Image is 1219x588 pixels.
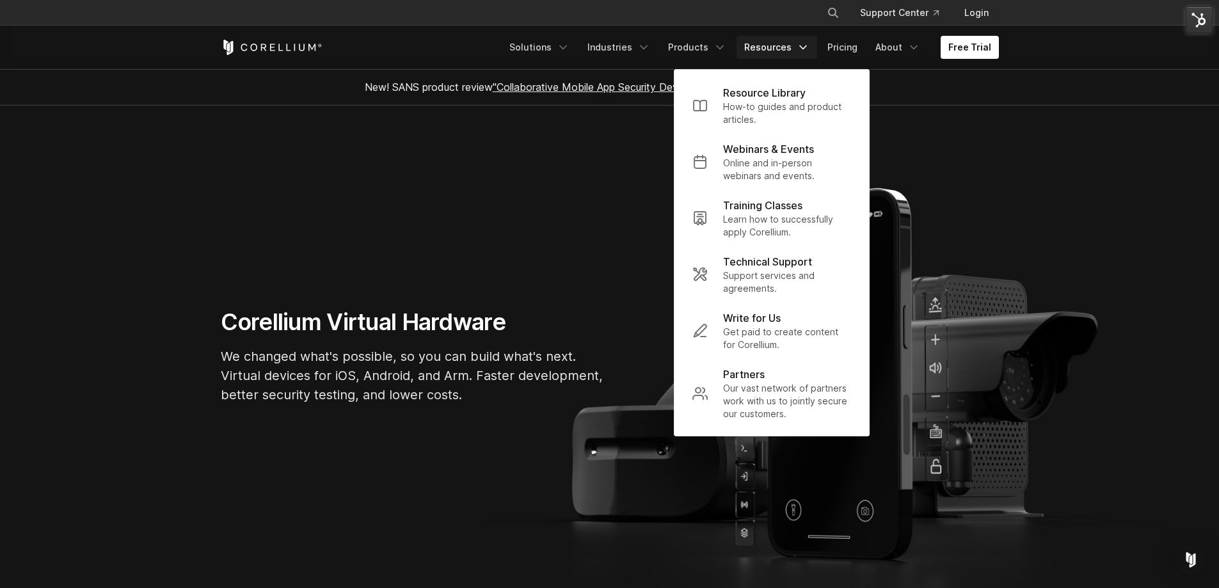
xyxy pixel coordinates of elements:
img: HubSpot Tools Menu Toggle [1186,6,1213,33]
p: Get paid to create content for Corellium. [723,326,851,351]
span: New! SANS product review now available. [365,81,855,93]
p: Partners [723,367,765,382]
a: Corellium Home [221,40,323,55]
a: Training Classes Learn how to successfully apply Corellium. [682,190,861,246]
a: Pricing [820,36,865,59]
p: Online and in-person webinars and events. [723,157,851,182]
a: Resources [737,36,817,59]
a: "Collaborative Mobile App Security Development and Analysis" [493,81,788,93]
div: Open Intercom Messenger [1175,544,1206,575]
p: Technical Support [723,254,812,269]
p: Training Classes [723,198,802,213]
a: Write for Us Get paid to create content for Corellium. [682,303,861,359]
a: Free Trial [941,36,999,59]
a: Technical Support Support services and agreements. [682,246,861,303]
p: Our vast network of partners work with us to jointly secure our customers. [723,382,851,420]
a: Support Center [850,1,949,24]
h1: Corellium Virtual Hardware [221,308,605,337]
a: Solutions [502,36,577,59]
p: Learn how to successfully apply Corellium. [723,213,851,239]
a: Resource Library How-to guides and product articles. [682,77,861,134]
p: How-to guides and product articles. [723,100,851,126]
div: Navigation Menu [811,1,999,24]
a: Partners Our vast network of partners work with us to jointly secure our customers. [682,359,861,428]
p: Support services and agreements. [723,269,851,295]
p: Webinars & Events [723,141,814,157]
div: Navigation Menu [502,36,999,59]
a: Login [954,1,999,24]
a: Webinars & Events Online and in-person webinars and events. [682,134,861,190]
a: About [868,36,928,59]
p: We changed what's possible, so you can build what's next. Virtual devices for iOS, Android, and A... [221,347,605,404]
a: Industries [580,36,658,59]
a: Products [660,36,734,59]
p: Write for Us [723,310,781,326]
button: Search [822,1,845,24]
p: Resource Library [723,85,806,100]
